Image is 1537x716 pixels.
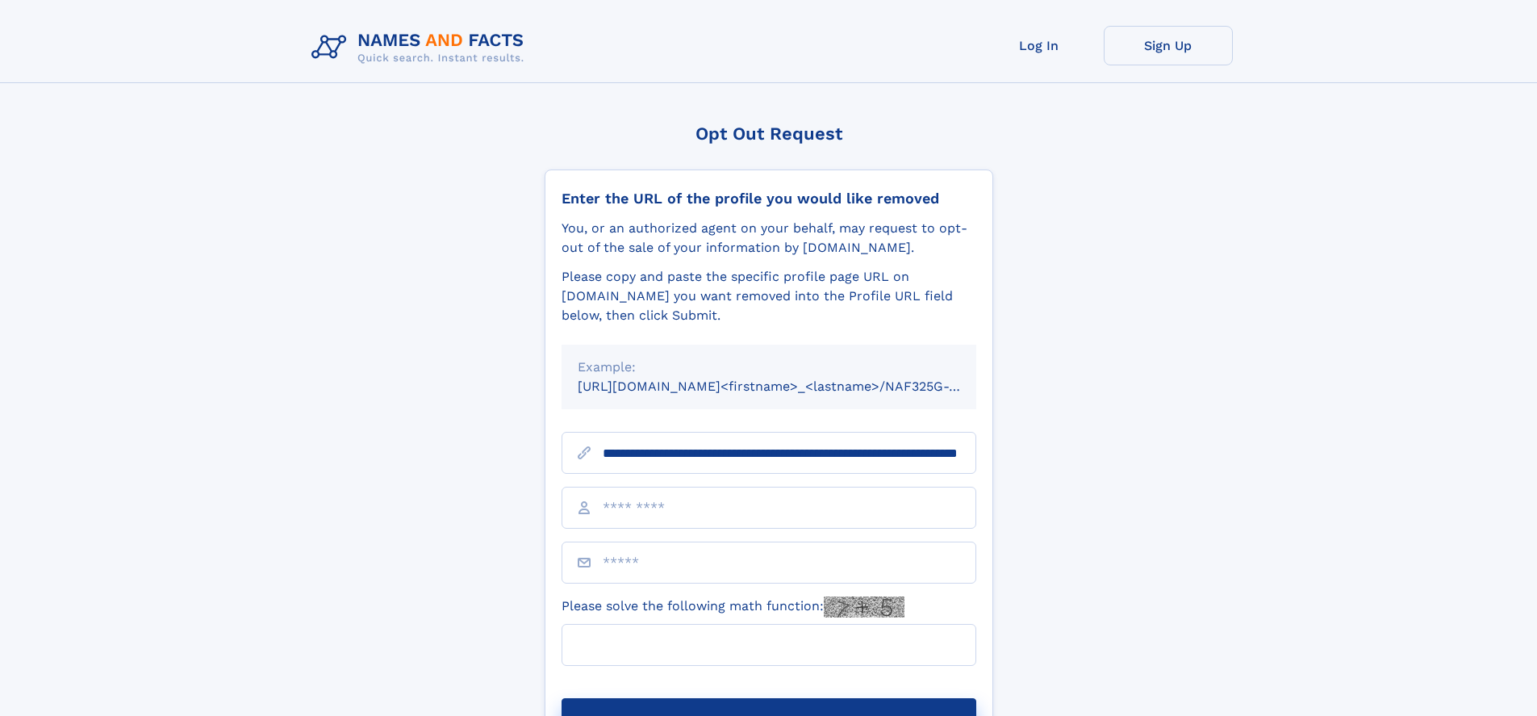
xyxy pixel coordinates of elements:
[562,190,976,207] div: Enter the URL of the profile you would like removed
[305,26,537,69] img: Logo Names and Facts
[562,597,904,618] label: Please solve the following math function:
[562,219,976,258] div: You, or an authorized agent on your behalf, may request to opt-out of the sale of your informatio...
[562,267,976,325] div: Please copy and paste the specific profile page URL on [DOMAIN_NAME] you want removed into the Pr...
[975,26,1104,65] a: Log In
[578,358,960,377] div: Example:
[1104,26,1233,65] a: Sign Up
[578,379,1007,394] small: [URL][DOMAIN_NAME]<firstname>_<lastname>/NAF325G-xxxxxxxx
[545,124,993,144] div: Opt Out Request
